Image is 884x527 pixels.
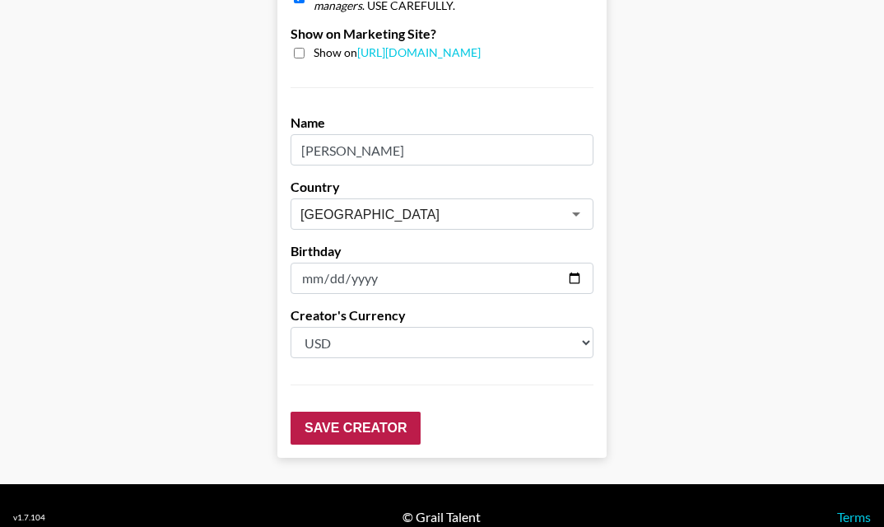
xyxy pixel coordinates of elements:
[357,45,481,59] a: [URL][DOMAIN_NAME]
[291,412,421,445] input: Save Creator
[291,243,593,259] label: Birthday
[402,509,481,525] div: © Grail Talent
[291,114,593,131] label: Name
[291,307,593,324] label: Creator's Currency
[837,509,871,525] a: Terms
[314,45,481,61] span: Show on
[13,512,45,523] div: v 1.7.104
[291,26,593,42] label: Show on Marketing Site?
[565,203,588,226] button: Open
[291,179,593,195] label: Country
